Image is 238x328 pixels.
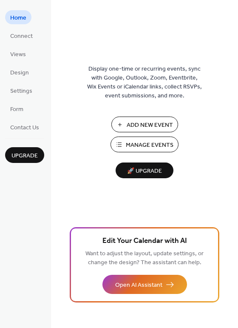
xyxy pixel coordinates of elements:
button: Upgrade [5,147,44,163]
span: 🚀 Upgrade [121,165,168,177]
button: Add New Event [111,117,178,132]
span: Manage Events [126,141,173,150]
button: Manage Events [110,137,178,152]
span: Connect [10,32,33,41]
button: Open AI Assistant [102,275,187,294]
span: Form [10,105,23,114]
a: Views [5,47,31,61]
a: Form [5,102,28,116]
span: Design [10,68,29,77]
span: Home [10,14,26,23]
span: Contact Us [10,123,39,132]
span: Views [10,50,26,59]
span: Edit Your Calendar with AI [102,235,187,247]
span: Settings [10,87,32,96]
button: 🚀 Upgrade [116,163,173,178]
span: Upgrade [11,151,38,160]
span: Open AI Assistant [115,281,162,290]
a: Settings [5,83,37,97]
a: Contact Us [5,120,44,134]
span: Add New Event [127,121,173,130]
a: Design [5,65,34,79]
a: Home [5,10,31,24]
span: Display one-time or recurring events, sync with Google, Outlook, Zoom, Eventbrite, Wix Events or ... [87,65,202,100]
span: Want to adjust the layout, update settings, or change the design? The assistant can help. [85,248,204,268]
a: Connect [5,29,38,43]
